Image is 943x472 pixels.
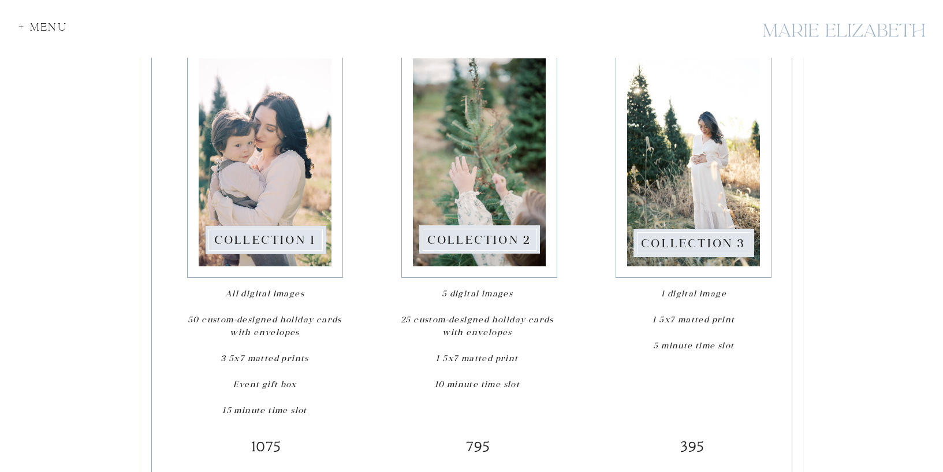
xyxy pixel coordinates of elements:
b: 1075 [252,439,281,455]
div: + Menu [18,22,74,38]
a: Collection 1 [207,233,324,247]
b: 795 [466,439,490,455]
i: 5 minute time slot [653,340,734,351]
a: Collection 2 [421,233,538,247]
i: 1 digital image 1 5x7 matted print [653,288,735,325]
i: 5 digital images 25 custom-designed holiday cards with envelopes 1 5x7 matted print [401,288,554,363]
b: 395 [680,439,705,455]
i: All digital images 50 custom-designed holiday cards with envelopes 3 5x7 matted prints Event gift... [188,288,342,389]
i: 15 minute time slot [222,405,307,415]
a: Collection 3 [635,236,752,250]
i: 10 minute time slot [435,379,520,389]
